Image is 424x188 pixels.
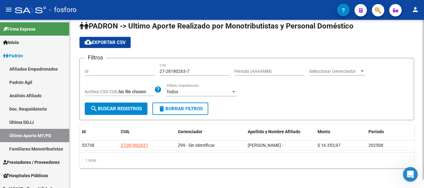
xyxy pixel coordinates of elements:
[90,106,142,111] span: Buscar Registros
[152,103,208,115] button: Borrar Filtros
[315,125,366,138] datatable-header-cell: Monto
[248,143,283,148] span: [PERSON_NAME] -
[3,26,35,33] span: Firma Express
[79,22,354,30] span: PADRON -> Ultimo Aporte Realizado por Monotributistas y Personal Doméstico
[49,3,77,17] span: - fosforo
[158,106,203,111] span: Borrar Filtros
[412,6,419,13] mat-icon: person
[84,40,126,45] span: Exportar CSV
[118,125,176,138] datatable-header-cell: CUIL
[403,167,418,182] iframe: Intercom live chat
[85,53,106,62] h3: Filtros
[90,105,98,112] mat-icon: search
[318,129,330,134] span: Monto
[84,38,92,46] mat-icon: cloud_download
[248,129,300,134] span: Apellido y Nombre Afiliado
[79,153,414,168] div: 1 total
[79,125,118,138] datatable-header-cell: Id
[309,69,359,74] span: Seleccionar Gerenciador
[178,143,215,148] span: Z99 - Sin Identificar
[79,37,131,48] button: Exportar CSV
[82,143,94,148] span: 53738
[3,159,60,166] span: Prestadores / Proveedores
[3,39,19,46] span: Inicio
[175,125,245,138] datatable-header-cell: Gerenciador
[245,125,315,138] datatable-header-cell: Apellido y Nombre Afiliado
[166,89,178,94] span: Todos
[178,129,202,134] span: Gerenciador
[158,105,165,112] mat-icon: delete
[121,129,130,134] span: CUIL
[85,103,147,115] button: Buscar Registros
[82,129,86,134] span: Id
[85,89,119,94] span: Archivo CSV CUIL
[3,52,23,59] span: Padrón
[318,143,341,148] span: $ 16.353,97
[119,89,154,95] input: Archivo CSV CUIL
[154,86,162,93] mat-icon: help
[3,172,48,179] span: Hospitales Públicos
[368,143,383,148] span: 202508
[5,6,12,13] mat-icon: menu
[121,143,148,148] span: 27281802637
[368,129,384,134] span: Período
[366,125,414,138] datatable-header-cell: Período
